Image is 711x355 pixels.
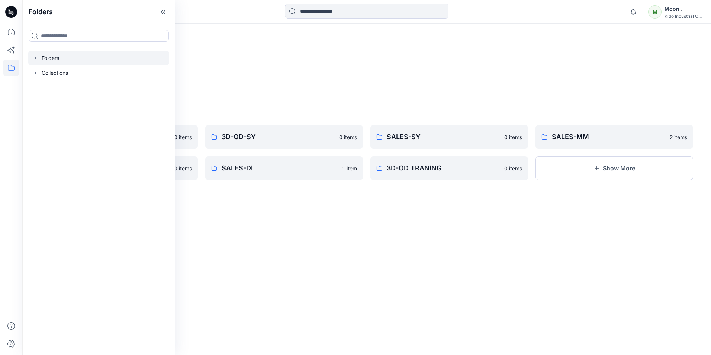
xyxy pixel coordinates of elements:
[222,163,338,173] p: SALES-DI
[670,133,687,141] p: 2 items
[535,156,693,180] button: Show More
[370,125,528,149] a: SALES-SY0 items
[342,164,357,172] p: 1 item
[387,132,500,142] p: SALES-SY
[205,125,363,149] a: 3D-OD-SY0 items
[665,13,702,19] div: Kido Industrial C...
[339,133,357,141] p: 0 items
[504,164,522,172] p: 0 items
[205,156,363,180] a: SALES-DI1 item
[174,133,192,141] p: 0 items
[387,163,500,173] p: 3D-OD TRANING
[648,5,662,19] div: M
[174,164,192,172] p: 0 items
[504,133,522,141] p: 0 items
[222,132,335,142] p: 3D-OD-SY
[665,4,702,13] div: Moon .
[370,156,528,180] a: 3D-OD TRANING0 items
[552,132,665,142] p: SALES-MM
[535,125,693,149] a: SALES-MM2 items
